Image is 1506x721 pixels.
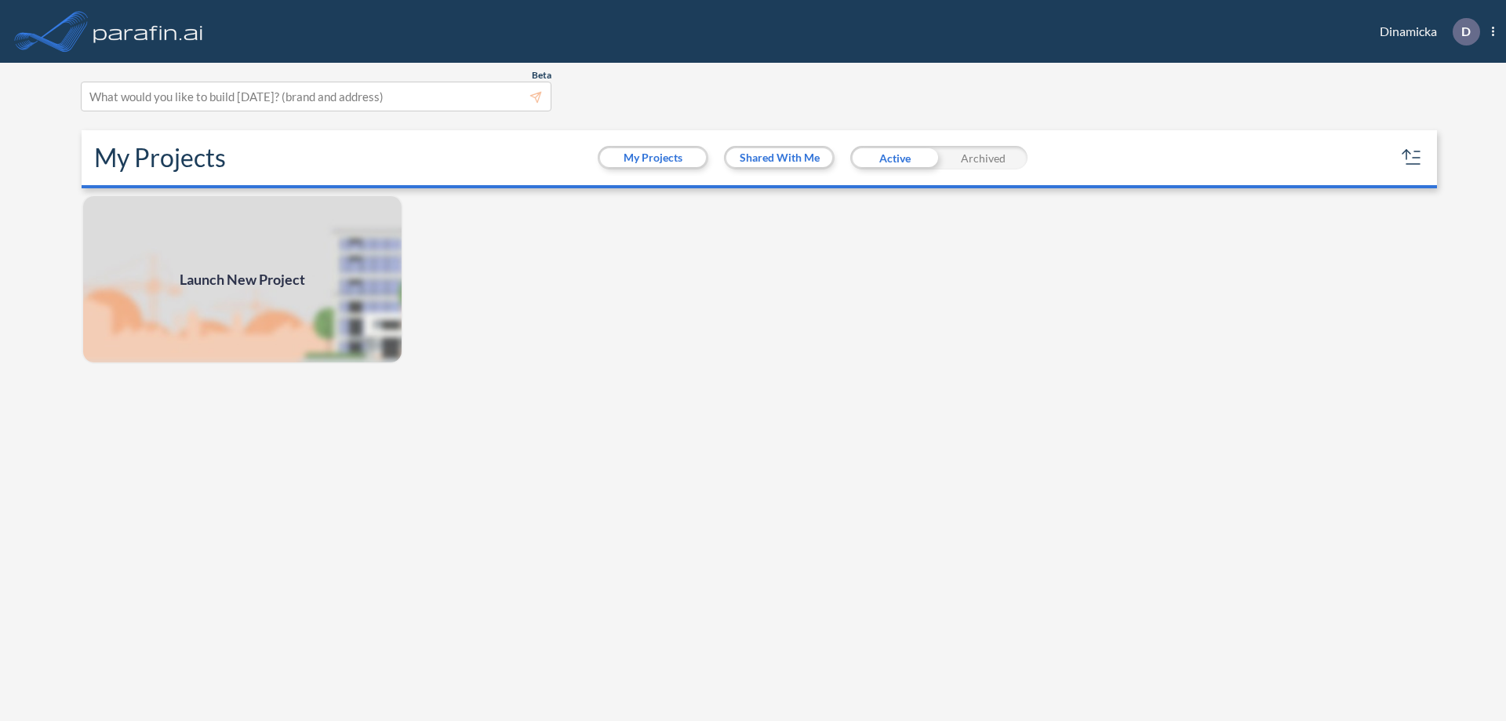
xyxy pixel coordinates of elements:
[90,16,206,47] img: logo
[1399,145,1424,170] button: sort
[1356,18,1494,46] div: Dinamicka
[94,143,226,173] h2: My Projects
[82,195,403,364] a: Launch New Project
[1461,24,1471,38] p: D
[726,148,832,167] button: Shared With Me
[82,195,403,364] img: add
[939,146,1028,169] div: Archived
[532,69,551,82] span: Beta
[600,148,706,167] button: My Projects
[850,146,939,169] div: Active
[180,269,305,290] span: Launch New Project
